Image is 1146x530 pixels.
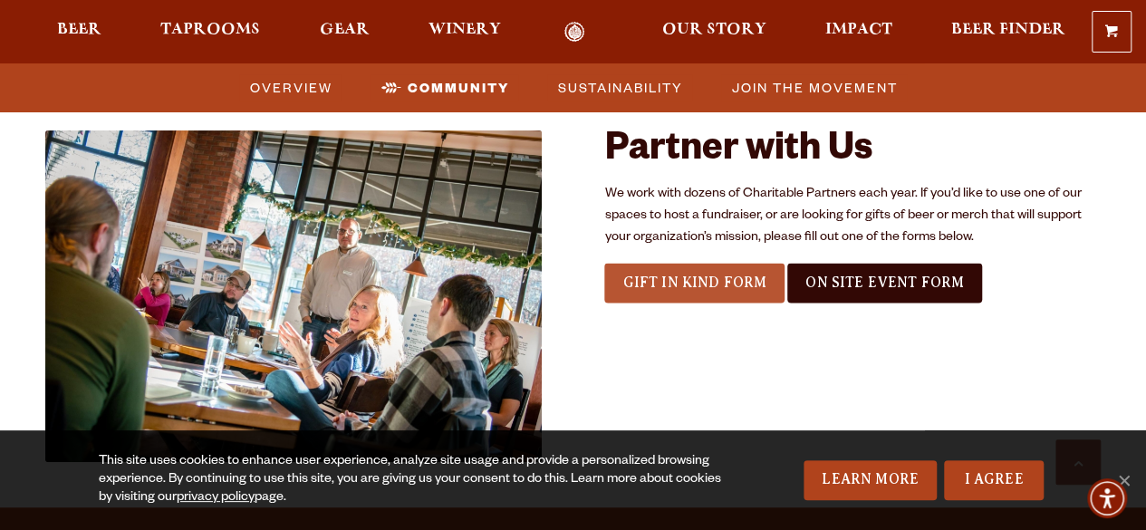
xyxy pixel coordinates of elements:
p: We work with dozens of Charitable Partners each year. If you’d like to use one of our spaces to h... [604,184,1101,249]
span: Join the Movement [732,74,898,101]
a: Odell Home [541,22,609,43]
a: Community [371,74,518,101]
div: Accessibility Menu [1087,478,1127,518]
span: Winery [429,23,501,37]
span: Gift In Kind Form [622,275,766,291]
a: Winery [417,22,513,43]
a: Taprooms [149,22,272,43]
a: Gift In Kind Form [604,264,785,304]
span: Impact [825,23,892,37]
a: Sustainability [547,74,692,101]
span: Taprooms [160,23,260,37]
img: House Beer Built [45,130,542,461]
a: Impact [814,22,904,43]
div: This site uses cookies to enhance user experience, analyze site usage and provide a personalized ... [99,453,732,507]
span: Beer Finder [951,23,1065,37]
a: Beer [45,22,113,43]
a: Join the Movement [721,74,907,101]
span: Sustainability [558,74,683,101]
a: On Site Event Form [787,264,982,304]
span: Beer [57,23,101,37]
a: Beer Finder [939,22,1077,43]
a: privacy policy [177,491,255,506]
h2: Partner with Us [604,130,1101,174]
a: Learn More [804,460,937,500]
span: Our Story [662,23,766,37]
span: Overview [250,74,332,101]
a: Our Story [650,22,778,43]
a: Overview [239,74,342,101]
span: Gear [320,23,370,37]
span: Community [408,74,509,101]
span: On Site Event Form [805,275,964,291]
a: I Agree [944,460,1044,500]
a: Gear [308,22,381,43]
